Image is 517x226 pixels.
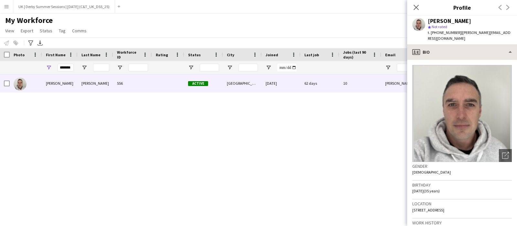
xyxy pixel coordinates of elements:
[56,27,68,35] a: Tag
[266,52,278,57] span: Joined
[301,74,339,92] div: 62 days
[412,188,440,193] span: [DATE] (35 years)
[5,16,53,25] span: My Workforce
[40,28,52,34] span: Status
[412,163,512,169] h3: Gender
[385,52,396,57] span: Email
[93,64,109,71] input: Last Name Filter Input
[238,64,258,71] input: City Filter Input
[499,149,512,162] div: Open photos pop-in
[69,27,89,35] a: Comms
[36,39,44,47] app-action-btn: Export XLSX
[227,65,233,70] button: Open Filter Menu
[188,65,194,70] button: Open Filter Menu
[412,65,512,162] img: Crew avatar or photo
[385,65,391,70] button: Open Filter Menu
[277,64,297,71] input: Joined Filter Input
[412,170,451,175] span: [DEMOGRAPHIC_DATA]
[46,65,52,70] button: Open Filter Menu
[227,52,234,57] span: City
[113,74,152,92] div: 556
[412,220,512,226] h3: Work history
[27,39,35,47] app-action-btn: Advanced filters
[14,78,26,91] img: Brendan Murray
[188,81,208,86] span: Active
[188,52,201,57] span: Status
[156,52,168,57] span: Rating
[339,74,381,92] div: 10
[117,65,123,70] button: Open Filter Menu
[200,64,219,71] input: Status Filter Input
[21,28,33,34] span: Export
[72,28,87,34] span: Comms
[428,18,471,24] div: [PERSON_NAME]
[428,30,511,41] span: | [PERSON_NAME][EMAIL_ADDRESS][DOMAIN_NAME]
[46,52,66,57] span: First Name
[304,52,319,57] span: Last job
[412,182,512,188] h3: Birthday
[262,74,301,92] div: [DATE]
[3,27,17,35] a: View
[412,201,512,207] h3: Location
[58,64,74,71] input: First Name Filter Input
[381,74,511,92] div: [PERSON_NAME][EMAIL_ADDRESS][DOMAIN_NAME]
[5,28,14,34] span: View
[407,44,517,60] div: Bio
[266,65,271,70] button: Open Filter Menu
[428,30,461,35] span: t. [PHONE_NUMBER]
[81,65,87,70] button: Open Filter Menu
[14,52,25,57] span: Photo
[407,3,517,12] h3: Profile
[42,74,78,92] div: [PERSON_NAME]
[18,27,36,35] a: Export
[412,208,444,212] span: [STREET_ADDRESS]
[432,24,447,29] span: Not rated
[397,64,507,71] input: Email Filter Input
[37,27,55,35] a: Status
[343,50,370,59] span: Jobs (last 90 days)
[129,64,148,71] input: Workforce ID Filter Input
[13,0,115,13] button: UK | Derby Summer Sessions | [DATE] (C&T_UK_DSS_25)
[81,52,100,57] span: Last Name
[78,74,113,92] div: [PERSON_NAME]
[223,74,262,92] div: [GEOGRAPHIC_DATA]
[59,28,66,34] span: Tag
[117,50,140,59] span: Workforce ID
